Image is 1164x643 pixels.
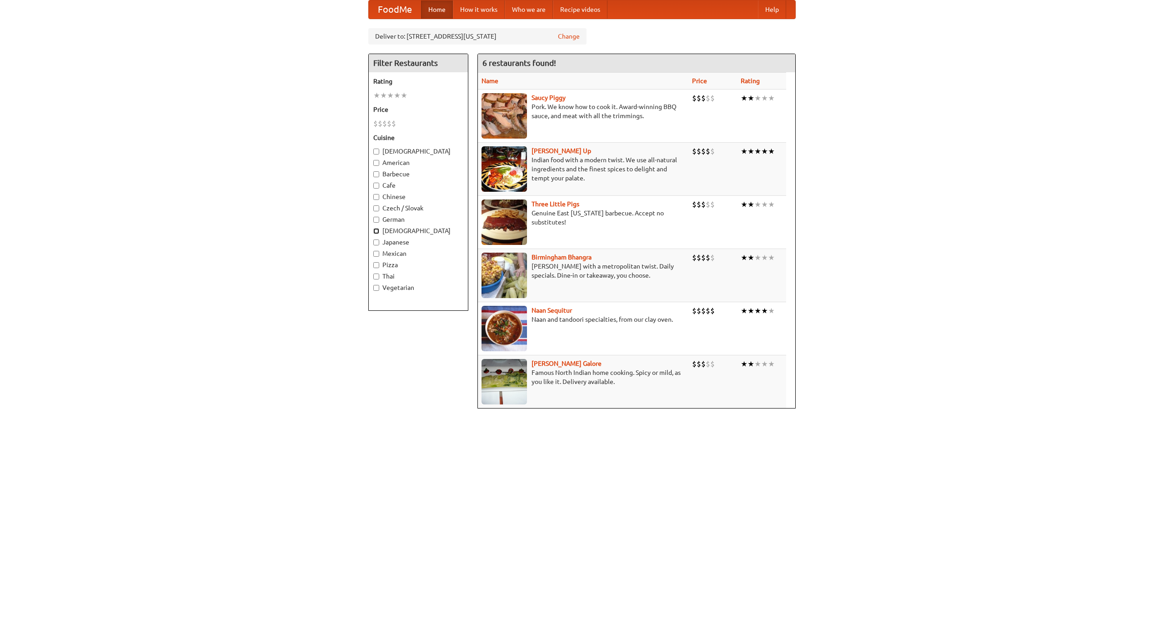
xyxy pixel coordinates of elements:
[741,199,748,209] li: ★
[701,93,706,103] li: $
[701,306,706,316] li: $
[387,90,394,100] li: ★
[758,0,786,19] a: Help
[482,59,556,67] ng-pluralize: 6 restaurants found!
[373,217,379,223] input: German
[482,359,527,404] img: currygalore.jpg
[701,359,706,369] li: $
[748,146,754,156] li: ★
[748,199,754,209] li: ★
[697,93,701,103] li: $
[373,119,378,129] li: $
[701,253,706,263] li: $
[748,306,754,316] li: ★
[532,200,579,208] a: Three Little Pigs
[768,146,775,156] li: ★
[394,90,401,100] li: ★
[368,28,587,45] div: Deliver to: [STREET_ADDRESS][US_STATE]
[768,93,775,103] li: ★
[369,54,468,72] h4: Filter Restaurants
[553,0,607,19] a: Recipe videos
[710,93,715,103] li: $
[697,306,701,316] li: $
[482,306,527,351] img: naansequitur.jpg
[373,105,463,114] h5: Price
[532,254,592,261] a: Birmingham Bhangra
[373,90,380,100] li: ★
[768,253,775,263] li: ★
[692,199,697,209] li: $
[710,306,715,316] li: $
[373,158,463,167] label: American
[706,253,710,263] li: $
[373,149,379,155] input: [DEMOGRAPHIC_DATA]
[373,194,379,200] input: Chinese
[380,90,387,100] li: ★
[768,359,775,369] li: ★
[401,90,407,100] li: ★
[741,77,760,85] a: Rating
[373,262,379,268] input: Pizza
[761,146,768,156] li: ★
[482,93,527,139] img: saucy.jpg
[768,306,775,316] li: ★
[748,253,754,263] li: ★
[373,215,463,224] label: German
[710,359,715,369] li: $
[692,77,707,85] a: Price
[482,155,685,183] p: Indian food with a modern twist. We use all-natural ingredients and the finest spices to delight ...
[373,181,463,190] label: Cafe
[391,119,396,129] li: $
[754,199,761,209] li: ★
[532,94,566,101] a: Saucy Piggy
[701,146,706,156] li: $
[373,147,463,156] label: [DEMOGRAPHIC_DATA]
[706,146,710,156] li: $
[754,93,761,103] li: ★
[482,253,527,298] img: bhangra.jpg
[768,199,775,209] li: ★
[482,146,527,192] img: curryup.jpg
[532,307,572,314] a: Naan Sequitur
[741,306,748,316] li: ★
[373,183,379,189] input: Cafe
[505,0,553,19] a: Who we are
[373,226,463,235] label: [DEMOGRAPHIC_DATA]
[387,119,391,129] li: $
[706,359,710,369] li: $
[706,306,710,316] li: $
[532,147,591,155] a: [PERSON_NAME] Up
[373,238,463,247] label: Japanese
[754,253,761,263] li: ★
[741,359,748,369] li: ★
[373,205,379,211] input: Czech / Slovak
[482,199,527,245] img: littlepigs.jpg
[373,192,463,201] label: Chinese
[692,93,697,103] li: $
[754,359,761,369] li: ★
[761,359,768,369] li: ★
[532,360,602,367] a: [PERSON_NAME] Galore
[697,146,701,156] li: $
[761,199,768,209] li: ★
[482,368,685,386] p: Famous North Indian home cooking. Spicy or mild, as you like it. Delivery available.
[761,93,768,103] li: ★
[482,315,685,324] p: Naan and tandoori specialties, from our clay oven.
[748,93,754,103] li: ★
[453,0,505,19] a: How it works
[421,0,453,19] a: Home
[373,169,463,179] label: Barbecue
[482,102,685,120] p: Pork. We know how to cook it. Award-winning BBQ sauce, and meat with all the trimmings.
[373,272,463,281] label: Thai
[741,93,748,103] li: ★
[373,283,463,292] label: Vegetarian
[692,306,697,316] li: $
[373,77,463,86] h5: Rating
[710,199,715,209] li: $
[373,160,379,166] input: American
